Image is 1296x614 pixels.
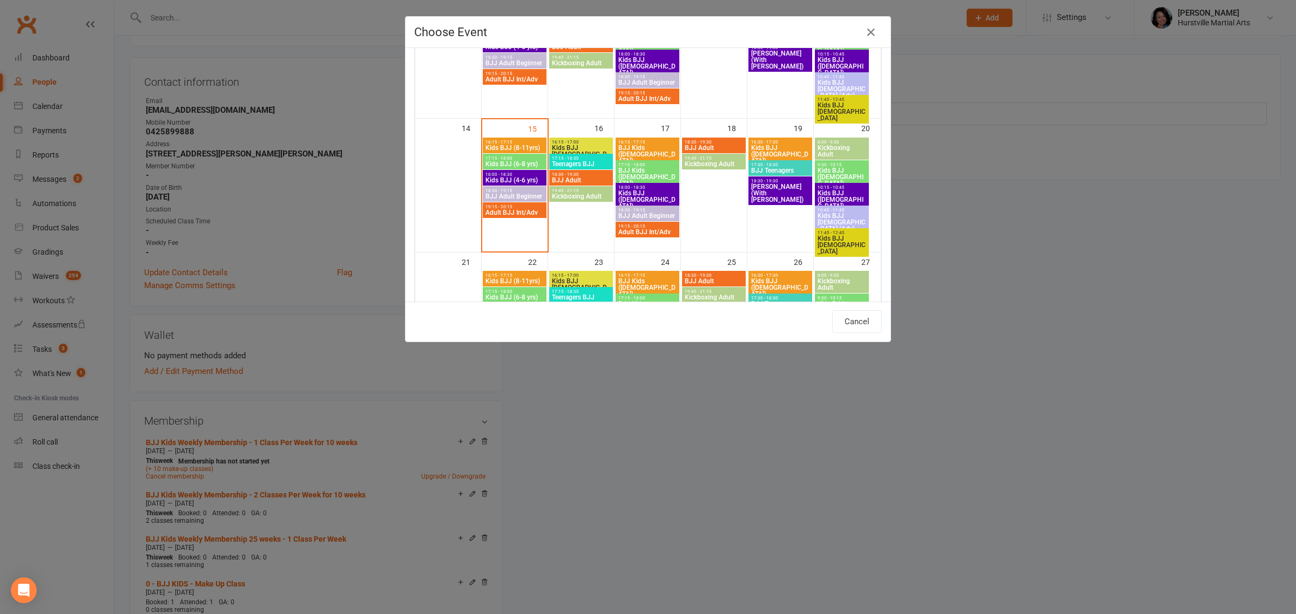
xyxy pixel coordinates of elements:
span: 10:15 - 10:45 [817,185,867,190]
span: 17:30 - 18:30 [751,296,810,301]
span: 9:30 - 10:15 [817,162,867,167]
span: BJJ Kids ([DEMOGRAPHIC_DATA]) [618,278,677,297]
h4: Choose Event [414,25,882,39]
div: 27 [861,253,881,270]
span: 19:15 - 20:15 [485,204,544,209]
span: 18:30 - 19:15 [485,188,544,193]
span: Kids BJJ ([DEMOGRAPHIC_DATA]) [751,145,810,164]
span: Kids BJJ [DEMOGRAPHIC_DATA] [817,102,867,121]
span: BJJ Teenagers [751,301,810,307]
span: 17:15 - 18:00 [618,296,677,301]
span: 19:45 - 21:15 [551,188,611,193]
div: Open Intercom Messenger [11,577,37,603]
div: 14 [462,119,481,137]
span: Kickboxing Adult [817,145,867,158]
span: Kickboxing Adult [684,294,744,301]
span: 18:30 - 19:30 [751,45,810,50]
span: 18:30 - 19:30 [684,140,744,145]
span: 19:15 - 20:15 [618,91,677,95]
span: 11:45 - 12:45 [817,230,867,235]
span: Kids BJJ ([DEMOGRAPHIC_DATA]) [817,167,867,187]
span: BJJ Kids ([DEMOGRAPHIC_DATA]) [618,301,677,320]
span: 8:00 - 9:30 [817,273,867,278]
span: 19:45 - 21:15 [684,289,744,294]
span: Kids BJJ ([DEMOGRAPHIC_DATA]) [751,278,810,297]
span: 9:30 - 10:15 [817,296,867,301]
span: 16:15 - 17:15 [485,140,544,145]
span: Kickboxing Adult [817,278,867,291]
div: 18 [727,119,747,137]
span: Adult BJJ Int/Adv [485,76,544,83]
span: Kids BJJ (6-8 yrs) [485,161,544,167]
span: 18:30 - 19:30 [684,273,744,278]
span: Kids BJJ (8-11yrs) [485,278,544,284]
span: Kickboxing Adult [551,60,611,66]
span: 19:15 - 20:15 [618,224,677,229]
span: Kids BJJ (8-11yrs) [485,145,544,151]
span: Kickboxing Adult [684,161,744,167]
span: Kids BJJ ([DEMOGRAPHIC_DATA]) [618,57,677,76]
span: 11:45 - 12:45 [817,97,867,102]
div: 25 [727,253,747,270]
span: 16:15 - 17:15 [618,140,677,145]
span: 19:45 - 21:15 [684,156,744,161]
div: 15 [528,119,548,137]
span: 17:15 - 18:00 [485,156,544,161]
span: BJJ Adult Beginner [618,79,677,86]
span: 16:15 - 17:15 [485,273,544,278]
span: BJJ Adult Beginner [618,213,677,219]
span: Kids BJJ ([DEMOGRAPHIC_DATA]) [817,301,867,320]
span: 8:00 - 9:30 [817,140,867,145]
div: 21 [462,253,481,270]
span: Kids BJJ (6-8 yrs) [485,294,544,301]
span: 16:15 - 17:15 [618,273,677,278]
span: BJJ Adult [551,177,611,183]
span: Kids BJJ [DEMOGRAPHIC_DATA] [551,278,611,297]
span: 17:15 - 18:00 [618,162,677,167]
span: 18:00 - 18:30 [485,172,544,177]
span: Adult BJJ Int/Adv [618,229,677,235]
span: 18:00 - 18:30 [618,185,677,190]
div: 19 [794,119,813,137]
span: Kids BJJ ([DEMOGRAPHIC_DATA]) [618,190,677,209]
div: 17 [661,119,680,137]
span: [PERSON_NAME] (With [PERSON_NAME]) [751,50,810,70]
span: BJJ Kids ([DEMOGRAPHIC_DATA]) [618,167,677,187]
span: BJJ Kids ([DEMOGRAPHIC_DATA]) [618,145,677,164]
span: 10:45 - 11:45 [817,74,867,79]
span: Kids BJJ (4-6 yrs) [485,44,544,50]
span: Kids BJJ [DEMOGRAPHIC_DATA] (Adv) [817,213,867,232]
span: BJJ Adult Beginner [485,193,544,200]
span: 10:15 - 10:45 [817,52,867,57]
span: BJJ Adult [684,145,744,151]
div: 20 [861,119,881,137]
span: 18:30 - 19:15 [485,55,544,60]
div: 23 [595,253,614,270]
span: 10:45 - 11:45 [817,208,867,213]
span: 18:00 - 18:30 [618,52,677,57]
span: Kids BJJ [DEMOGRAPHIC_DATA] [817,235,867,255]
button: Close [862,24,880,41]
span: 16:15 - 17:00 [551,273,611,278]
button: Cancel [832,310,882,333]
span: 18:30 - 19:15 [618,74,677,79]
span: 18:30 - 19:30 [551,172,611,177]
span: Kids BJJ [DEMOGRAPHIC_DATA] [551,145,611,164]
span: 16:30 - 17:30 [751,140,810,145]
span: 17:15 - 18:00 [485,289,544,294]
div: 26 [794,253,813,270]
span: 18:30 - 19:15 [618,208,677,213]
span: Kids BJJ ([DEMOGRAPHIC_DATA]) [817,57,867,76]
span: Adult BJJ Int/Adv [618,95,677,102]
span: 19:15 - 20:15 [485,71,544,76]
span: Adult BJJ Int/Adv [485,209,544,216]
span: 17:30 - 18:30 [751,162,810,167]
span: Kids BJJ (4-6 yrs) [485,177,544,183]
span: BJJ Adult Beginner [485,60,544,66]
span: 16:30 - 17:30 [751,273,810,278]
span: BJJ Teenagers [751,167,810,174]
span: BJJ Adult [684,278,744,284]
span: 18:30 - 19:30 [751,179,810,183]
span: Kickboxing Adult [551,193,611,200]
span: Kids BJJ [DEMOGRAPHIC_DATA] (Adv) [817,79,867,99]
